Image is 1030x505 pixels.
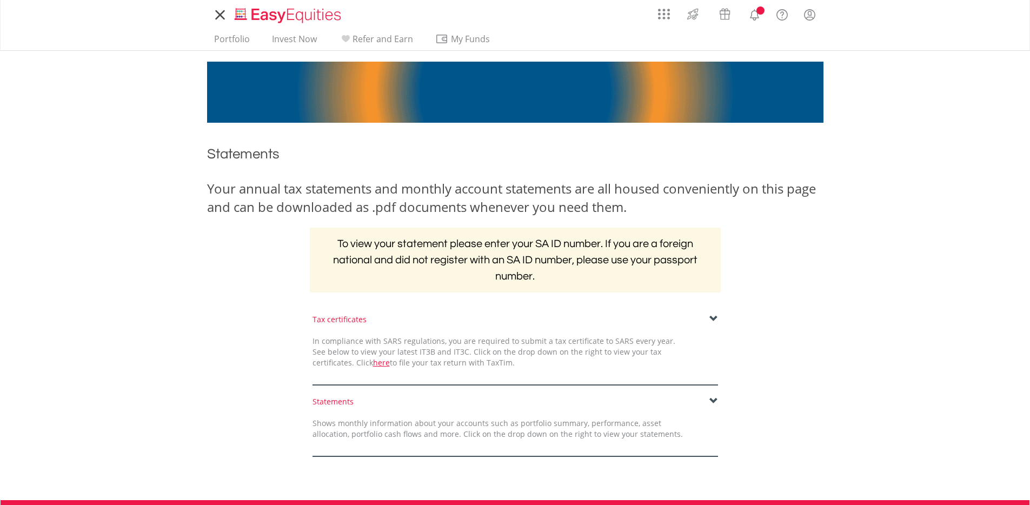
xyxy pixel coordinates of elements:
a: My Profile [796,3,823,26]
a: Home page [230,3,345,24]
span: Click to file your tax return with TaxTim. [356,357,515,368]
div: Statements [313,396,718,407]
img: grid-menu-icon.svg [658,8,670,20]
img: thrive-v2.svg [684,5,702,23]
a: Notifications [741,3,768,24]
span: My Funds [435,32,506,46]
div: Your annual tax statements and monthly account statements are all housed conveniently on this pag... [207,180,823,217]
img: EasyMortage Promotion Banner [207,62,823,123]
h2: To view your statement please enter your SA ID number. If you are a foreign national and did not ... [310,228,721,293]
span: In compliance with SARS regulations, you are required to submit a tax certificate to SARS every y... [313,336,675,368]
img: vouchers-v2.svg [716,5,734,23]
a: here [373,357,390,368]
span: Refer and Earn [353,33,413,45]
a: Refer and Earn [335,34,417,50]
span: Statements [207,147,280,161]
img: EasyEquities_Logo.png [232,6,345,24]
a: Vouchers [709,3,741,23]
div: Shows monthly information about your accounts such as portfolio summary, performance, asset alloc... [304,418,691,440]
a: FAQ's and Support [768,3,796,24]
a: Portfolio [210,34,254,50]
a: AppsGrid [651,3,677,20]
a: Invest Now [268,34,321,50]
div: Tax certificates [313,314,718,325]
